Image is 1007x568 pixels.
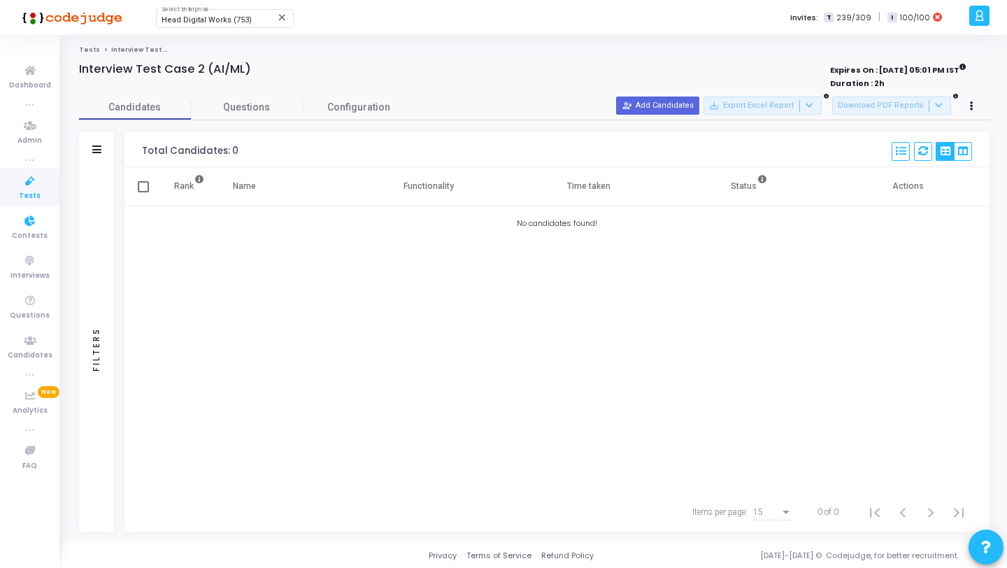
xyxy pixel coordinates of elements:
strong: Expires On : [DATE] 05:01 PM IST [830,61,966,76]
span: T [824,13,833,23]
div: Time taken [567,178,610,194]
mat-icon: person_add_alt [622,101,632,111]
th: Actions [829,167,990,206]
div: [DATE]-[DATE] © Codejudge, for better recruitment. [594,550,990,562]
mat-icon: save_alt [709,101,719,111]
span: Tests [19,190,41,202]
a: Tests [79,45,100,54]
span: Head Digital Works (753) [162,15,252,24]
button: First page [861,498,889,526]
img: logo [17,3,122,31]
th: Rank [159,167,219,206]
span: Questions [10,310,50,322]
span: Configuration [327,100,390,115]
button: Add Candidates [616,97,699,115]
span: Analytics [13,405,48,417]
div: Name [233,178,256,194]
span: Interviews [10,270,50,282]
label: Invites: [790,12,818,24]
div: No candidates found! [124,218,990,229]
div: Filters [90,272,103,426]
th: Status [669,167,829,206]
h4: Interview Test Case 2 (AI/ML) [79,62,251,76]
a: Privacy [429,550,457,562]
button: Next page [917,498,945,526]
span: Candidates [8,350,52,362]
button: Last page [945,498,973,526]
span: Admin [17,135,42,147]
span: 239/309 [836,12,871,24]
a: Refund Policy [541,550,594,562]
span: Contests [12,230,48,242]
strong: Duration : 2h [830,78,885,89]
button: Download PDF Reports [832,97,951,115]
mat-select: Items per page: [753,508,792,518]
button: Export Excel Report [704,97,822,115]
mat-icon: Clear [277,12,288,23]
nav: breadcrumb [79,45,990,55]
div: View Options [936,142,972,161]
span: 15 [753,507,763,517]
span: I [887,13,897,23]
a: Terms of Service [466,550,531,562]
div: Items per page: [692,506,748,518]
span: Candidates [79,100,191,115]
span: New [38,386,59,398]
th: Functionality [349,167,509,206]
span: FAQ [22,460,37,472]
span: | [878,10,880,24]
span: 100/100 [900,12,930,24]
span: Interview Test Case 2 (AI/ML) [111,45,212,54]
span: Dashboard [9,80,51,92]
div: Total Candidates: 0 [142,145,238,157]
button: Previous page [889,498,917,526]
div: 0 of 0 [817,506,838,518]
span: Questions [191,100,303,115]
